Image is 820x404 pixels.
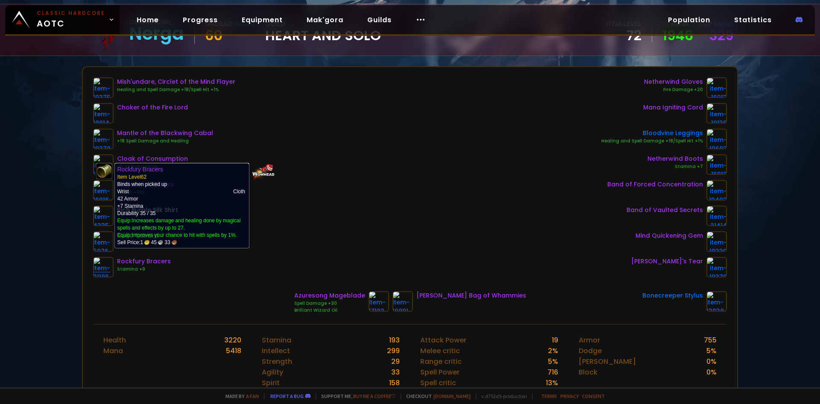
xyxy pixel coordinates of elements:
[93,206,114,226] img: item-4335
[294,300,365,307] div: Spell Damage +30
[103,335,126,345] div: Health
[235,11,290,29] a: Equipment
[103,345,123,356] div: Mana
[117,129,213,138] div: Mantle of the Blackwing Cabal
[93,103,114,124] img: item-18814
[129,27,184,40] div: Nerga
[220,393,259,399] span: Made by
[704,335,717,345] div: 755
[420,335,466,345] div: Attack Power
[420,377,456,388] div: Spell critic
[635,231,703,240] div: Mind Quickening Gem
[647,163,703,170] div: Stamina +7
[706,77,727,98] img: item-16913
[560,393,579,399] a: Privacy
[727,11,779,29] a: Statistics
[416,291,526,300] div: [PERSON_NAME] Bag of Whammies
[391,356,400,367] div: 29
[226,345,241,356] div: 5418
[420,356,462,367] div: Range critic
[262,335,291,345] div: Stamina
[93,180,114,201] img: item-16916
[548,356,558,367] div: 5 %
[579,356,636,367] div: [PERSON_NAME]
[642,291,703,300] div: Bonecreeper Stylus
[246,393,259,399] a: a fan
[93,129,114,149] img: item-19370
[706,257,727,277] img: item-19379
[579,345,602,356] div: Dodge
[706,291,727,312] img: item-13938
[706,103,727,124] img: item-19136
[662,29,693,42] a: 1946
[476,393,527,399] span: v. d752d5 - production
[631,257,703,266] div: [PERSON_NAME]'s Tear
[420,345,460,356] div: Melee critic
[601,129,703,138] div: Bloodvine Leggings
[294,307,365,314] div: Brilliant Wizard Oil
[117,165,246,217] td: Binds when picked up Durability 35 / 35
[579,367,597,377] div: Block
[117,188,151,195] td: Wrist
[552,335,558,345] div: 19
[627,206,703,215] div: Band of Vaulted Secrets
[37,9,105,30] span: AOTC
[117,77,235,86] div: Mish'undare, Circlet of the Mind Flayer
[706,345,717,356] div: 5 %
[607,180,703,189] div: Band of Forced Concentration
[164,239,176,246] span: 33
[233,189,245,195] span: Cloth
[644,86,703,93] div: Fire Damage +20
[706,180,727,201] img: item-19403
[353,393,395,399] a: Buy me a coffee
[706,129,727,149] img: item-19683
[176,11,225,29] a: Progress
[270,393,304,399] a: Report a bug
[706,367,717,377] div: 0 %
[294,291,365,300] div: Azuresong Mageblade
[706,206,727,226] img: item-21414
[706,231,727,252] img: item-19339
[262,356,292,367] div: Strength
[706,154,727,175] img: item-16912
[391,367,400,377] div: 33
[601,138,703,144] div: Healing and Spell Damage +18/Spell Hit +1%
[262,367,283,377] div: Agility
[117,266,171,273] div: Stamina +9
[117,103,188,112] div: Choker of the Fire Lord
[316,393,395,399] span: Support me,
[548,345,558,356] div: 2 %
[579,335,600,345] div: Armor
[117,257,171,266] div: Rockfury Bracers
[93,77,114,98] img: item-19375
[389,335,400,345] div: 193
[117,218,241,231] span: Equip:
[37,9,105,17] small: Classic Hardcore
[117,196,138,202] span: 42 Armor
[117,86,235,93] div: Healing and Spell Damage +18/Spell Hit +1%
[265,18,381,42] div: guild
[420,367,460,377] div: Spell Power
[582,393,605,399] a: Consent
[389,377,400,388] div: 158
[262,345,290,356] div: Intellect
[546,377,558,388] div: 13 %
[661,11,717,29] a: Population
[130,11,166,29] a: Home
[360,11,398,29] a: Guilds
[401,393,471,399] span: Checkout
[262,377,280,388] div: Spirit
[93,231,114,252] img: item-5976
[369,291,389,312] img: item-17103
[224,335,241,345] div: 3220
[117,203,143,209] span: +7 Stamina
[706,356,717,367] div: 0 %
[387,345,400,356] div: 299
[117,174,147,180] span: Item Level 62
[300,11,350,29] a: Mak'gora
[644,77,703,86] div: Netherwind Gloves
[265,29,381,42] span: Heart and Solo
[117,232,237,238] span: Equip:
[433,393,471,399] a: [DOMAIN_NAME]
[117,138,213,144] div: +18 Spell Damage and Healing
